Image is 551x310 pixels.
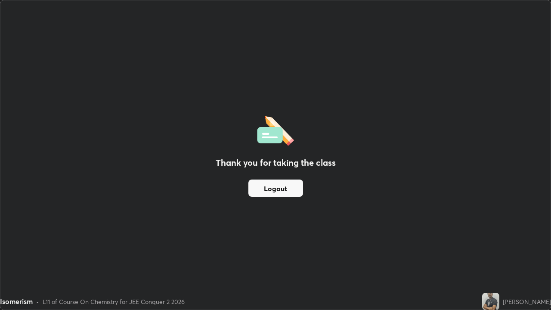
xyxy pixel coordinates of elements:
[36,297,39,306] div: •
[43,297,185,306] div: L11 of Course On Chemistry for JEE Conquer 2 2026
[482,293,499,310] img: ccf0eef2b82d49a09d5ef3771fe7629f.jpg
[257,113,294,146] img: offlineFeedback.1438e8b3.svg
[248,180,303,197] button: Logout
[503,297,551,306] div: [PERSON_NAME]
[216,156,336,169] h2: Thank you for taking the class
